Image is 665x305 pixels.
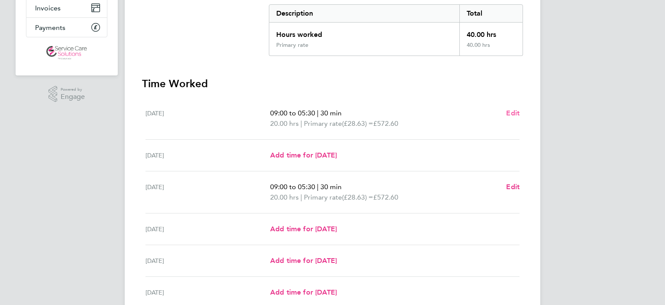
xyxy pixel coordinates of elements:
a: Edit [506,182,520,192]
span: 09:00 to 05:30 [270,183,315,191]
a: Add time for [DATE] [270,256,337,266]
div: Summary [269,4,523,56]
a: Go to home page [26,46,107,60]
div: Total [459,5,523,22]
a: Payments [26,18,107,37]
span: Engage [61,93,85,101]
span: £572.60 [373,193,398,201]
span: (£28.63) = [342,193,373,201]
div: Description [269,5,459,22]
span: Add time for [DATE] [270,288,337,296]
span: Edit [506,183,520,191]
span: Add time for [DATE] [270,256,337,265]
h3: Time Worked [142,77,523,91]
span: 30 min [320,183,342,191]
span: Primary rate [304,118,342,129]
div: [DATE] [145,224,270,234]
span: 20.00 hrs [270,193,299,201]
a: Add time for [DATE] [270,224,337,234]
span: 20.00 hrs [270,119,299,128]
a: Edit [506,108,520,118]
span: | [317,183,319,191]
span: £572.60 [373,119,398,128]
div: [DATE] [145,287,270,298]
span: Edit [506,109,520,117]
div: 40.00 hrs [459,42,523,56]
span: Add time for [DATE] [270,225,337,233]
span: | [300,193,302,201]
span: 30 min [320,109,342,117]
a: Add time for [DATE] [270,150,337,161]
span: Add time for [DATE] [270,151,337,159]
a: Powered byEngage [48,86,85,102]
span: (£28.63) = [342,119,373,128]
span: Powered by [61,86,85,93]
span: Invoices [35,4,61,12]
div: Hours worked [269,23,459,42]
span: 09:00 to 05:30 [270,109,315,117]
div: [DATE] [145,182,270,203]
div: [DATE] [145,150,270,161]
span: | [317,109,319,117]
div: Primary rate [276,42,308,49]
img: servicecare-logo-retina.png [46,46,87,60]
div: 40.00 hrs [459,23,523,42]
span: Primary rate [304,192,342,203]
span: | [300,119,302,128]
div: [DATE] [145,108,270,129]
div: [DATE] [145,256,270,266]
span: Payments [35,23,65,32]
a: Add time for [DATE] [270,287,337,298]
